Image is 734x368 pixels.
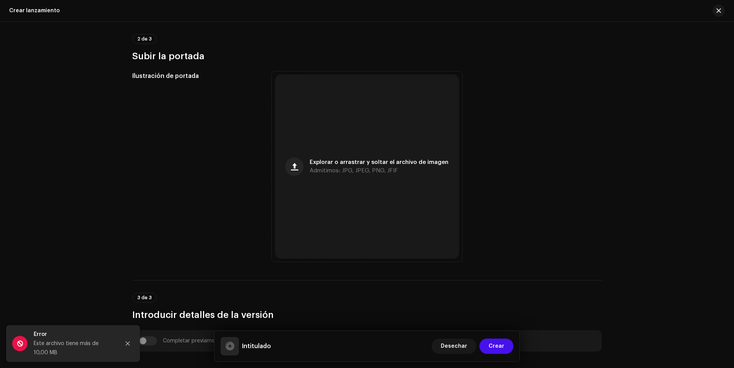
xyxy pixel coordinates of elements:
font: Error [34,332,47,337]
font: Desechar [441,344,467,349]
font: Crear [489,344,504,349]
button: Crear [479,339,513,354]
font: 3 de 3 [137,295,152,300]
font: Este archivo tiene más de 10,00 MB [34,341,99,355]
font: Explorar o arrastrar y soltar el archivo de imagen [310,159,448,165]
font: Subir la portada [132,52,205,61]
font: Intitulado [242,343,271,349]
font: Admitimos: JPG, JPEG, PNG, JFIF [310,168,398,173]
h5: Intitulado [242,342,271,351]
font: Introducir detalles de la versión [132,310,274,319]
font: 2 de 3 [137,37,152,41]
font: Ilustración de portada [132,73,199,79]
button: Desechar [432,339,476,354]
button: Cerca [120,336,135,351]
